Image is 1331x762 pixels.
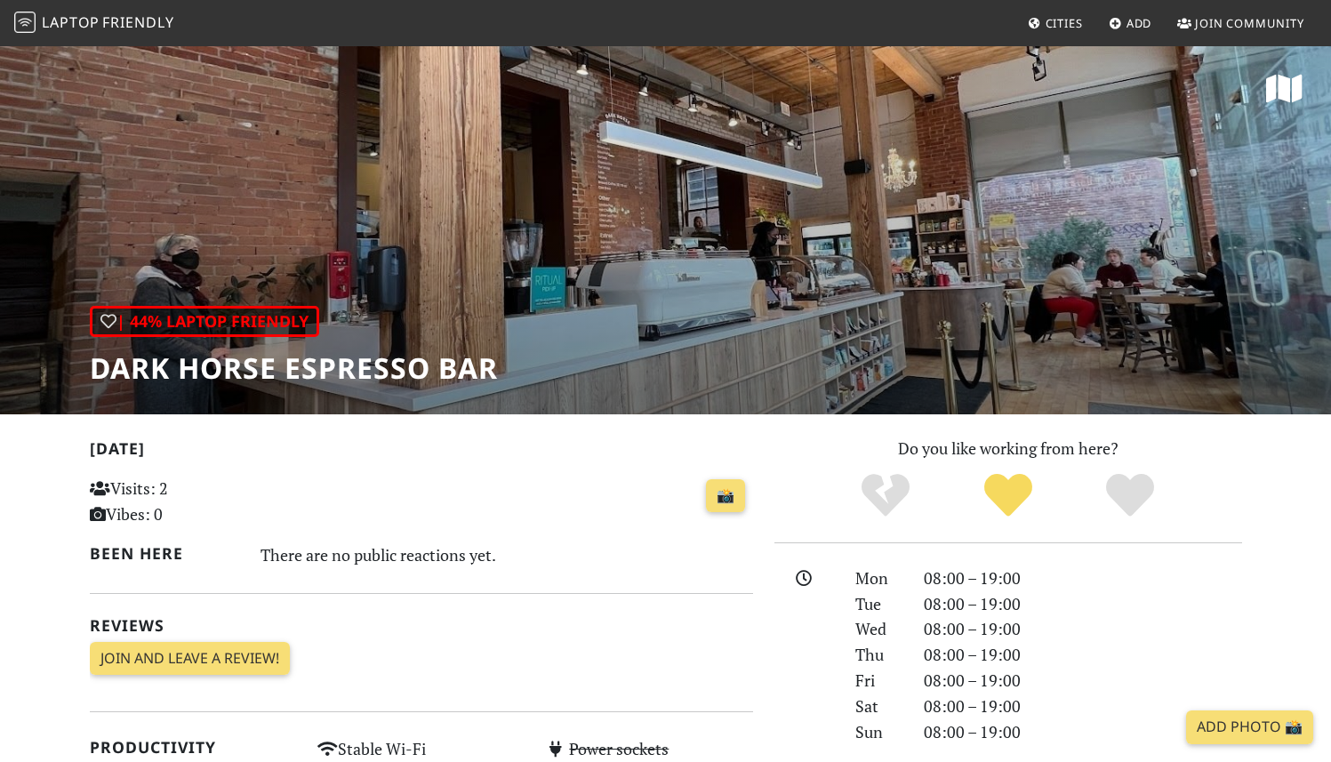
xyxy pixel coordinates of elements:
span: Add [1127,15,1152,31]
div: Wed [845,616,912,642]
span: Cities [1046,15,1083,31]
div: 08:00 – 19:00 [913,694,1253,719]
div: Mon [845,565,912,591]
h2: Reviews [90,616,753,635]
a: 📸 [706,479,745,513]
div: | 44% Laptop Friendly [90,306,319,337]
div: 08:00 – 19:00 [913,719,1253,745]
h2: [DATE] [90,439,753,465]
img: LaptopFriendly [14,12,36,33]
div: Tue [845,591,912,617]
a: Join and leave a review! [90,642,290,676]
div: Yes [947,471,1070,520]
div: 08:00 – 19:00 [913,668,1253,694]
s: Power sockets [569,738,669,759]
div: Thu [845,642,912,668]
a: Add [1102,7,1159,39]
div: 08:00 – 19:00 [913,565,1253,591]
a: Cities [1021,7,1090,39]
p: Visits: 2 Vibes: 0 [90,476,297,527]
div: 08:00 – 19:00 [913,616,1253,642]
span: Friendly [102,12,173,32]
span: Join Community [1195,15,1304,31]
h2: Productivity [90,738,297,757]
span: Laptop [42,12,100,32]
div: 08:00 – 19:00 [913,642,1253,668]
div: Sun [845,719,912,745]
div: 08:00 – 19:00 [913,591,1253,617]
div: Definitely! [1069,471,1191,520]
div: No [824,471,947,520]
div: There are no public reactions yet. [261,541,753,569]
a: Join Community [1170,7,1311,39]
a: LaptopFriendly LaptopFriendly [14,8,174,39]
p: Do you like working from here? [774,436,1242,461]
a: Add Photo 📸 [1186,710,1313,744]
h2: Been here [90,544,240,563]
div: Sat [845,694,912,719]
div: Fri [845,668,912,694]
h1: Dark Horse Espresso Bar [90,351,498,385]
